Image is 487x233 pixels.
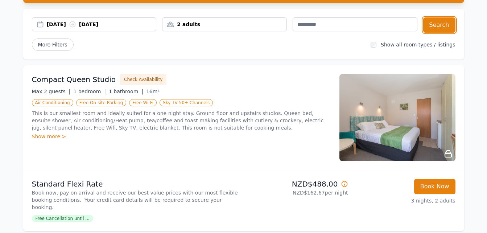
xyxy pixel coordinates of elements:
[160,99,213,106] span: Sky TV 50+ Channels
[109,89,143,94] span: 1 bathroom |
[129,99,157,106] span: Free Wi-Fi
[32,89,71,94] span: Max 2 guests |
[32,110,331,131] p: This is our smallest room and ideally suited for a one night stay. Ground floor and upstairs stud...
[32,74,116,85] h3: Compact Queen Studio
[73,89,106,94] span: 1 bedroom |
[423,17,455,33] button: Search
[32,215,93,222] span: Free Cancellation until ...
[32,189,241,211] p: Book now, pay on arrival and receive our best value prices with our most flexible booking conditi...
[247,179,348,189] p: NZD$488.00
[381,42,455,48] label: Show all room types / listings
[32,179,241,189] p: Standard Flexi Rate
[162,21,286,28] div: 2 adults
[247,189,348,196] p: NZD$162.67 per night
[32,99,73,106] span: Air Conditioning
[120,74,166,85] button: Check Availability
[76,99,127,106] span: Free On-site Parking
[47,21,156,28] div: [DATE] [DATE]
[414,179,455,194] button: Book Now
[354,197,455,204] p: 3 nights, 2 adults
[32,133,331,140] div: Show more >
[146,89,160,94] span: 16m²
[32,38,74,51] span: More Filters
